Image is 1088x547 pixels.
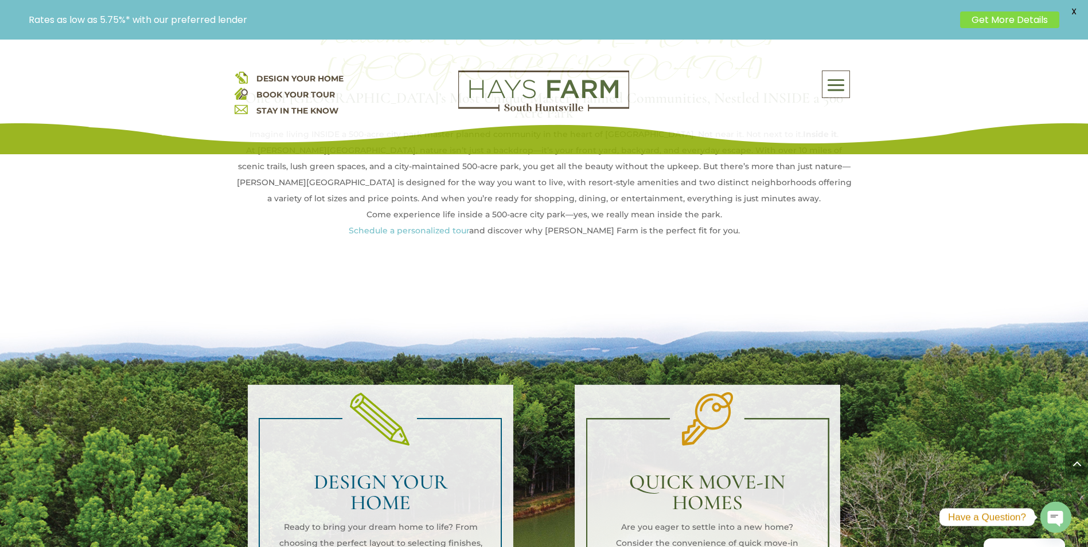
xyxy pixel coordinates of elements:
[458,104,629,114] a: hays farm homes huntsville development
[235,71,248,84] img: design your home
[256,89,335,100] a: BOOK YOUR TOUR
[1065,3,1082,20] span: X
[605,472,810,519] h2: QUICK MOVE-IN HOMES
[235,87,248,100] img: book your home tour
[278,472,483,519] h2: DESIGN YOUR HOME
[256,106,338,116] a: STAY IN THE KNOW
[235,222,854,239] p: and discover why [PERSON_NAME] Farm is the perfect fit for you.
[349,225,469,236] a: Schedule a personalized tour
[29,14,954,25] p: Rates as low as 5.75%* with our preferred lender
[256,73,344,84] a: DESIGN YOUR HOME
[235,142,854,206] div: At [PERSON_NAME][GEOGRAPHIC_DATA], nature isn’t just a backdrop—it’s your front yard, backyard, a...
[458,71,629,112] img: Logo
[235,206,854,222] div: Come experience life inside a 500-acre city park—yes, we really mean inside the park.
[960,11,1059,28] a: Get More Details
